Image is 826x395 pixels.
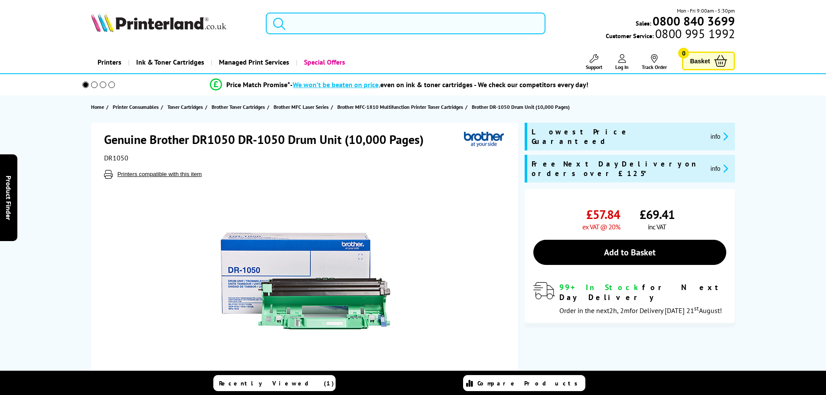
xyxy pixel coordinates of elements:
span: We won’t be beaten on price, [293,80,380,89]
div: modal_delivery [533,282,726,314]
div: - even on ink & toner cartridges - We check our competitors every day! [290,80,588,89]
a: Basket 0 [682,52,735,70]
span: Home [91,102,104,111]
span: Log In [615,64,629,70]
h1: Genuine Brother DR1050 DR-1050 Drum Unit (10,000 Pages) [104,131,432,147]
span: 2h, 2m [609,306,630,315]
b: 0800 840 3699 [653,13,735,29]
a: Printerland Logo [91,13,255,34]
span: 0 [678,48,689,59]
span: Customer Service: [606,29,735,40]
span: Support [586,64,602,70]
a: 0800 840 3699 [651,17,735,25]
span: inc VAT [648,222,666,231]
a: Ink & Toner Cartridges [128,51,211,73]
li: modal_Promise [71,77,728,92]
span: Brother DR-1050 Drum Unit (10,000 Pages) [472,104,570,110]
span: Brother MFC-1810 Multifunction Printer Toner Cartridges [337,102,463,111]
a: Recently Viewed (1) [213,375,336,391]
span: £69.41 [640,206,675,222]
a: Printers [91,51,128,73]
sup: st [694,304,699,312]
a: Add to Basket [533,240,726,265]
span: Basket [690,55,710,67]
a: Special Offers [296,51,352,73]
a: Track Order [642,54,667,70]
a: Brother Toner Cartridges [212,102,267,111]
a: Managed Print Services [211,51,296,73]
span: Mon - Fri 9:00am - 5:30pm [677,7,735,15]
span: Free Next Day Delivery on orders over £125* [532,159,704,178]
a: Support [586,54,602,70]
span: Recently Viewed (1) [219,379,334,387]
img: Brother DR1050 DR-1050 Drum Unit (10,000 Pages) [221,196,391,366]
span: Lowest Price Guaranteed [532,127,704,146]
span: 0800 995 1992 [654,29,735,38]
span: DR1050 [104,153,128,162]
span: ex VAT @ 20% [582,222,620,231]
span: Brother MFC Laser Series [274,102,329,111]
span: Price Match Promise* [226,80,290,89]
button: promo-description [708,131,731,141]
span: Printer Consumables [113,102,159,111]
a: Toner Cartridges [167,102,205,111]
span: £57.84 [586,206,620,222]
a: Brother MFC Laser Series [274,102,331,111]
span: Toner Cartridges [167,102,203,111]
img: Brother [464,131,504,147]
div: for Next Day Delivery [559,282,726,302]
span: Brother Toner Cartridges [212,102,265,111]
span: Compare Products [477,379,582,387]
span: 99+ In Stock [559,282,642,292]
span: Sales: [636,19,651,27]
span: Ink & Toner Cartridges [136,51,204,73]
a: Compare Products [463,375,585,391]
a: Printer Consumables [113,102,161,111]
a: Home [91,102,106,111]
img: Printerland Logo [91,13,226,32]
a: Log In [615,54,629,70]
span: Order in the next for Delivery [DATE] 21 August! [559,306,722,315]
button: promo-description [708,163,731,173]
a: Brother MFC-1810 Multifunction Printer Toner Cartridges [337,102,465,111]
button: Printers compatible with this item [115,170,205,178]
span: Product Finder [4,175,13,220]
